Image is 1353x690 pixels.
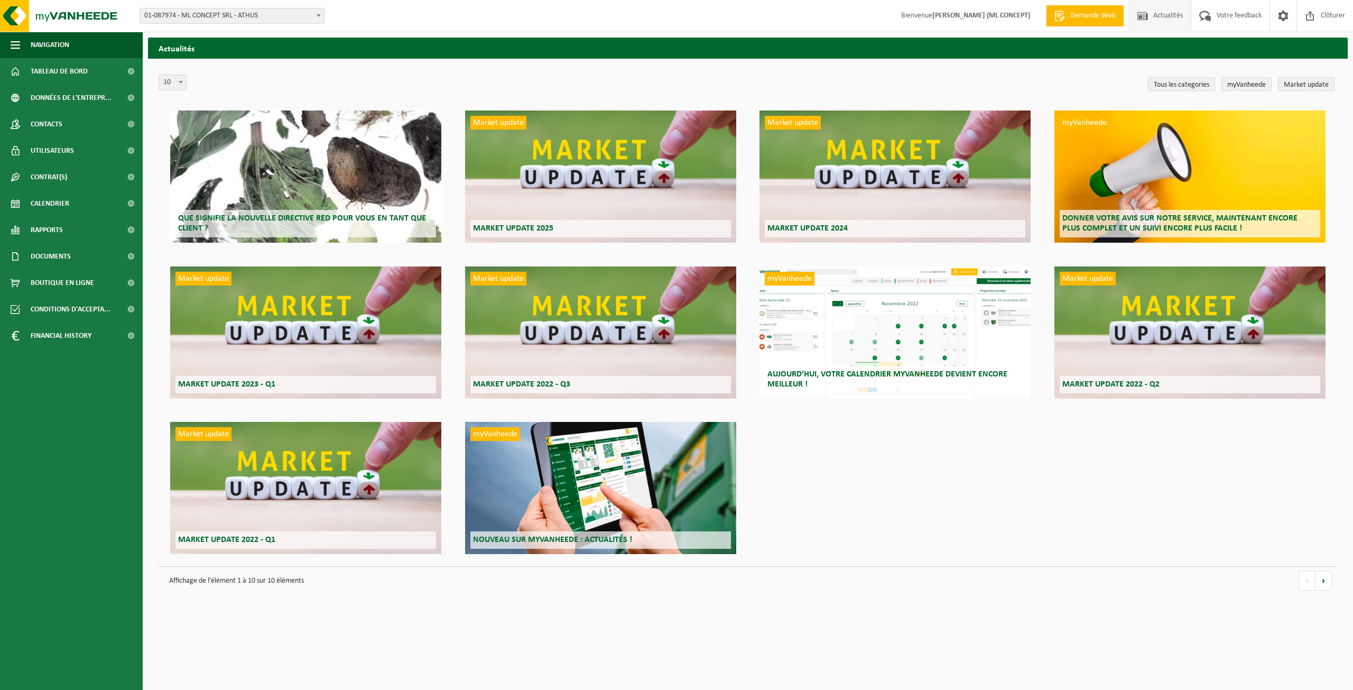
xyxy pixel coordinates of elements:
a: Market update Market update 2022 - Q3 [465,266,736,399]
span: Calendrier [31,190,69,217]
a: Market update [1278,77,1335,91]
span: Contrat(s) [31,164,67,190]
span: Financial History [31,323,91,349]
span: Conditions d'accepta... [31,296,110,323]
p: Affichage de l'élément 1 à 10 sur 10 éléments [164,572,1288,590]
a: volgende [1315,571,1332,591]
a: Market update Market update 2024 [759,111,1031,243]
span: Market update [1060,272,1116,286]
strong: [PERSON_NAME] (ML CONCEPT) [932,12,1030,20]
span: Navigation [31,32,69,58]
a: Market update Market update 2022 - Q1 [170,422,441,554]
span: 10 [159,75,187,90]
a: myVanheede Aujourd’hui, votre calendrier myVanheede devient encore meilleur ! [759,266,1031,399]
span: 01-087974 - ML CONCEPT SRL - ATHUS [140,8,324,23]
a: Market update Market update 2022 - Q2 [1054,266,1326,399]
span: Market update 2023 - Q1 [178,380,275,389]
span: Market update [470,272,526,286]
span: myVanheede [1060,116,1109,130]
span: Market update 2022 - Q2 [1062,380,1160,389]
span: 01-087974 - ML CONCEPT SRL - ATHUS [140,8,325,24]
a: Market update Market update 2023 - Q1 [170,266,441,399]
span: Market update [175,272,231,286]
span: Demande devis [1068,11,1118,21]
a: vorige [1299,571,1315,591]
span: Utilisateurs [31,137,74,164]
span: myVanheede [470,427,520,441]
a: Demande devis [1046,5,1124,26]
a: myVanheede Nouveau sur myVanheede : Actualités ! [465,422,736,554]
span: Market update [470,116,526,130]
span: Documents [31,243,71,270]
span: Market update [175,427,231,441]
span: Market update 2025 [473,224,553,233]
span: Aujourd’hui, votre calendrier myVanheede devient encore meilleur ! [767,370,1007,389]
span: Nouveau sur myVanheede : Actualités ! [473,536,632,544]
span: Boutique en ligne [31,270,94,296]
h2: Actualités [148,38,1348,58]
a: Tous les categories [1148,77,1215,91]
span: myVanheede [765,272,814,286]
span: 10 [159,75,186,90]
a: myVanheede [1221,77,1272,91]
span: Market update 2024 [767,224,848,233]
span: Market update [765,116,821,130]
a: myVanheede Donner votre avis sur notre service, maintenant encore plus complet et un suivi encore... [1054,111,1326,243]
span: Données de l'entrepr... [31,85,112,111]
a: Market update Market update 2025 [465,111,736,243]
span: Market update 2022 - Q1 [178,536,275,544]
span: Market update 2022 - Q3 [473,380,570,389]
span: Rapports [31,217,63,243]
span: Donner votre avis sur notre service, maintenant encore plus complet et un suivi encore plus facile ! [1062,214,1298,233]
a: Que signifie la nouvelle directive RED pour vous en tant que client ? [170,111,441,243]
span: Que signifie la nouvelle directive RED pour vous en tant que client ? [178,214,426,233]
span: Tableau de bord [31,58,88,85]
span: Contacts [31,111,62,137]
